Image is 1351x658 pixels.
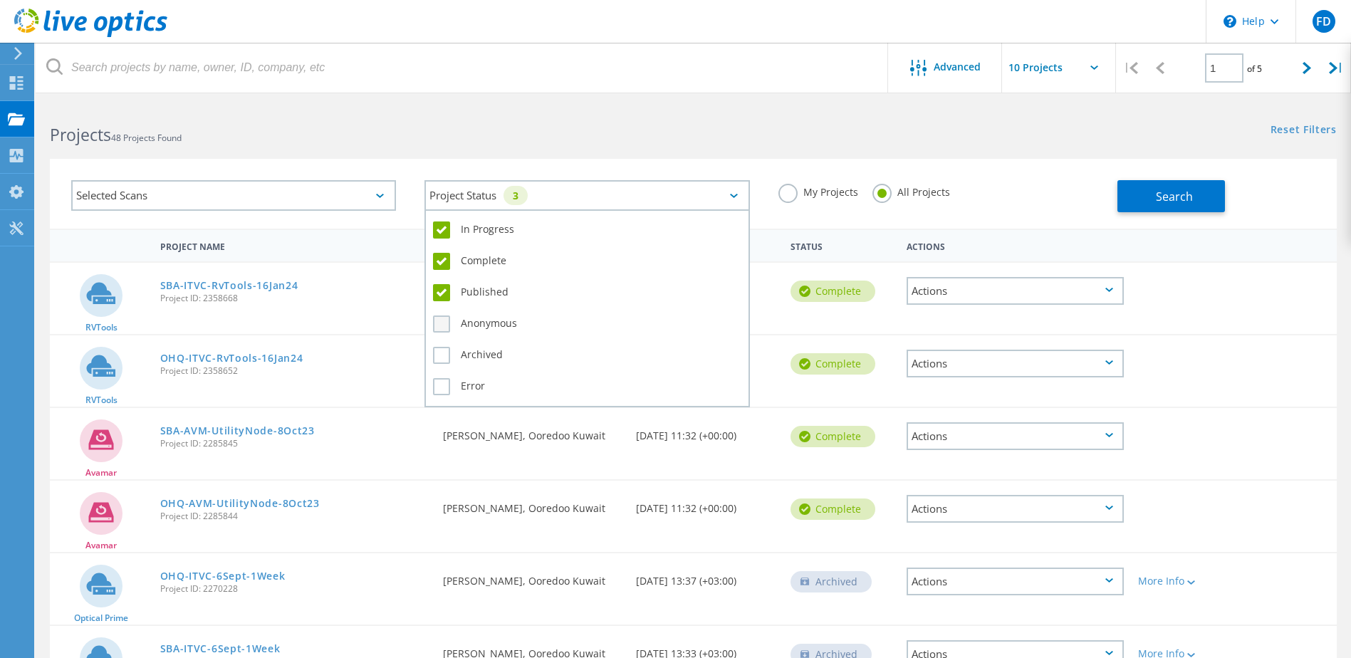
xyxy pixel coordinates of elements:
[85,541,117,550] span: Avamar
[504,186,528,205] div: 3
[1224,15,1236,28] svg: \n
[1138,576,1227,586] div: More Info
[907,277,1124,305] div: Actions
[907,350,1124,377] div: Actions
[791,426,875,447] div: Complete
[436,408,629,455] div: [PERSON_NAME], Ooredoo Kuwait
[160,294,429,303] span: Project ID: 2358668
[791,571,872,592] div: Archived
[160,281,298,291] a: SBA-ITVC-RvTools-16Jan24
[778,184,858,197] label: My Projects
[36,43,889,93] input: Search projects by name, owner, ID, company, etc
[85,469,117,477] span: Avamar
[791,498,875,520] div: Complete
[433,315,741,333] label: Anonymous
[899,232,1131,258] div: Actions
[783,232,899,258] div: Status
[160,353,303,363] a: OHQ-ITVC-RvTools-16Jan24
[1156,189,1193,204] span: Search
[433,347,741,364] label: Archived
[907,495,1124,523] div: Actions
[934,62,981,72] span: Advanced
[1117,180,1225,212] button: Search
[436,553,629,600] div: [PERSON_NAME], Ooredoo Kuwait
[160,367,429,375] span: Project ID: 2358652
[629,553,783,600] div: [DATE] 13:37 (+03:00)
[85,396,118,404] span: RVTools
[160,571,286,581] a: OHQ-ITVC-6Sept-1Week
[1316,16,1331,27] span: FD
[433,284,741,301] label: Published
[160,644,281,654] a: SBA-ITVC-6Sept-1Week
[85,323,118,332] span: RVTools
[907,422,1124,450] div: Actions
[160,512,429,521] span: Project ID: 2285844
[153,232,437,258] div: Project Name
[629,408,783,455] div: [DATE] 11:32 (+00:00)
[1116,43,1145,93] div: |
[50,123,111,146] b: Projects
[791,281,875,302] div: Complete
[436,481,629,528] div: [PERSON_NAME], Ooredoo Kuwait
[160,439,429,448] span: Project ID: 2285845
[907,568,1124,595] div: Actions
[160,585,429,593] span: Project ID: 2270228
[433,221,741,239] label: In Progress
[872,184,950,197] label: All Projects
[1322,43,1351,93] div: |
[629,481,783,528] div: [DATE] 11:32 (+00:00)
[160,426,315,436] a: SBA-AVM-UtilityNode-8Oct23
[1271,125,1337,137] a: Reset Filters
[424,180,749,211] div: Project Status
[111,132,182,144] span: 48 Projects Found
[74,614,128,622] span: Optical Prime
[791,353,875,375] div: Complete
[433,253,741,270] label: Complete
[14,30,167,40] a: Live Optics Dashboard
[71,180,396,211] div: Selected Scans
[160,498,320,508] a: OHQ-AVM-UtilityNode-8Oct23
[1247,63,1262,75] span: of 5
[433,378,741,395] label: Error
